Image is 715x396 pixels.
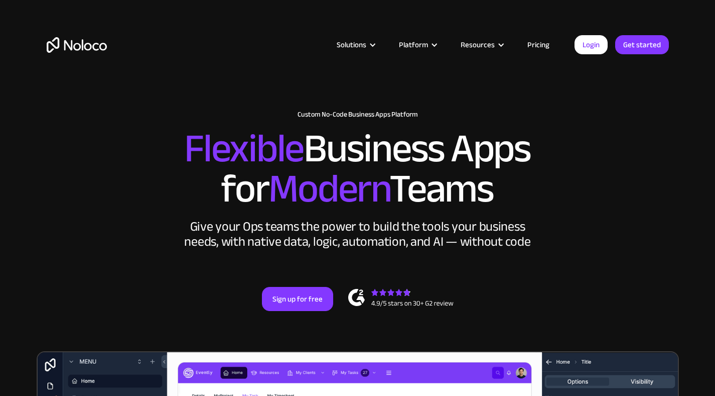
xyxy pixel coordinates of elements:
[337,38,366,51] div: Solutions
[47,111,669,119] h1: Custom No-Code Business Apps Platform
[47,129,669,209] h2: Business Apps for Teams
[182,219,533,249] div: Give your Ops teams the power to build the tools your business needs, with native data, logic, au...
[575,35,608,54] a: Login
[324,38,386,51] div: Solutions
[262,287,333,311] a: Sign up for free
[615,35,669,54] a: Get started
[448,38,515,51] div: Resources
[515,38,562,51] a: Pricing
[184,111,304,186] span: Flexible
[268,151,389,226] span: Modern
[47,37,107,53] a: home
[386,38,448,51] div: Platform
[461,38,495,51] div: Resources
[399,38,428,51] div: Platform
